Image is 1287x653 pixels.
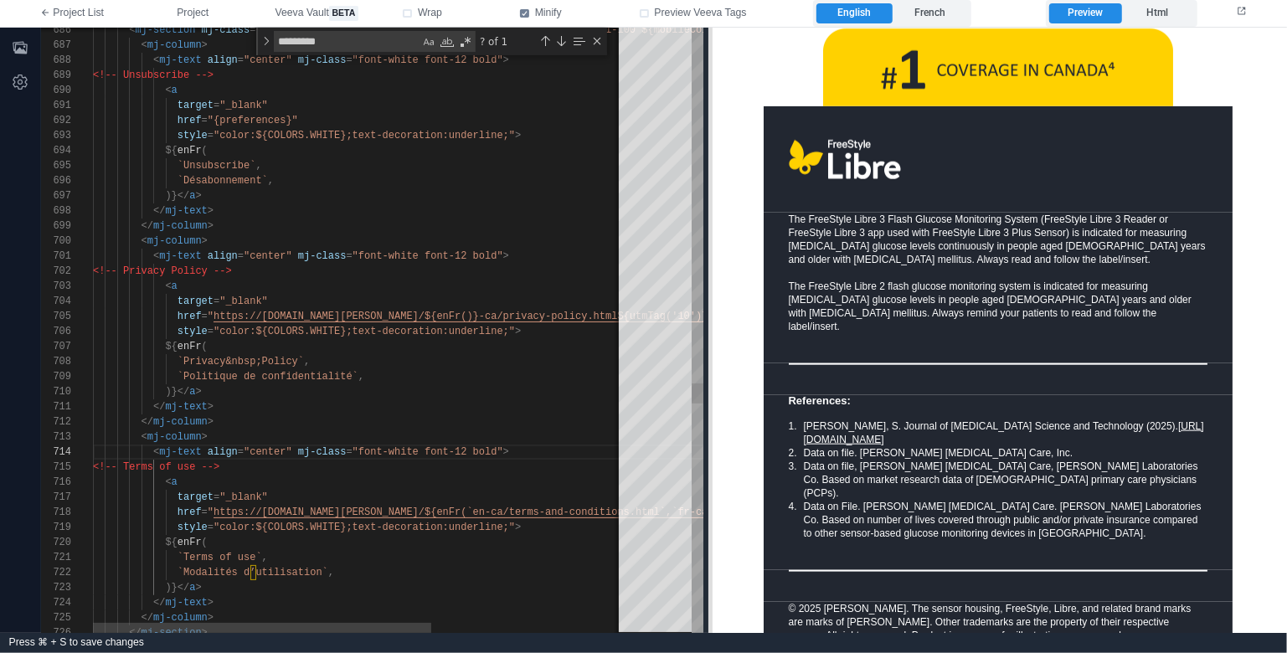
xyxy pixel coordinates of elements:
span: > [515,130,521,141]
span: < [129,24,135,36]
span: ${ [165,145,177,157]
div: [PERSON_NAME], S. Journal of [MEDICAL_DATA] Science and Technology (2025). [95,392,499,419]
span: enFr [178,537,202,548]
span: < [142,39,147,51]
span: mj-class [298,250,347,262]
div: 716 [41,475,71,490]
span: , [262,552,268,563]
span: target [178,296,214,307]
div: 696 [41,173,71,188]
span: > [208,612,214,624]
span: nd-conditions.html`,`fr-ca/terms-of-use.html`)}${u [551,506,852,518]
span: > [195,582,201,594]
span: a [172,476,178,488]
span: > [208,220,214,232]
div: 698 [41,203,71,219]
span: `Désabonnement` [178,175,268,187]
span: mj-class [298,446,347,458]
span: </ [142,220,153,232]
span: Minify [535,6,562,21]
span: > [515,522,521,533]
span: Veeva Vault [275,6,358,21]
textarea: Find [275,32,420,51]
span: < [165,476,171,488]
span: mj-text [165,401,207,413]
span: = [202,506,208,518]
div: 722 [41,565,71,580]
span: "center" [244,446,292,458]
div: Data on File. [PERSON_NAME] [MEDICAL_DATA] Care. [PERSON_NAME] Laboratories Co. Based on number o... [95,472,499,512]
span: = [250,24,255,36]
span: a [172,85,178,96]
span: < [153,250,159,262]
span: style [178,130,208,141]
div: ? of 1 [478,31,536,52]
span: = [214,296,219,307]
label: French [893,3,968,23]
div: Next Match (Enter) [554,34,568,48]
div: 1. [80,392,92,405]
span: target [178,491,214,503]
span: > [515,326,521,337]
span: Project [177,6,208,21]
span: > [202,431,208,443]
div: 711 [41,399,71,414]
span: > [208,597,214,609]
span: = [208,326,214,337]
span: </ [153,401,165,413]
span: enFr [178,341,202,352]
span: policy.html${utmTag('10')} [551,311,708,322]
span: Preview Veeva Tags [655,6,747,21]
span: < [153,446,159,458]
span: < [165,85,171,96]
div: 701 [41,249,71,264]
div: Close (Escape) [590,34,604,48]
span: </ [153,205,165,217]
span: > [195,386,201,398]
div: 704 [41,294,71,309]
span: = [214,100,219,111]
div: 687 [41,38,71,53]
div: 718 [41,505,71,520]
span: = [202,115,208,126]
span: " [208,311,214,322]
div: 715 [41,460,71,475]
div: 692 [41,113,71,128]
span: a [189,190,195,202]
label: English [816,3,892,23]
span: style [178,522,208,533]
img: FreeStyle Libre [80,112,196,152]
span: "center" [244,250,292,262]
span: mj-column [153,220,208,232]
span: align [208,54,238,66]
span: > [503,446,509,458]
div: Toggle Replace [259,28,274,55]
div: 4. [80,472,92,486]
span: = [346,446,352,458]
div: 707 [41,339,71,354]
div: Match Whole Word (⌥⌘W) [439,33,456,50]
div: 724 [41,595,71,610]
span: style [178,326,208,337]
span: href [178,115,202,126]
div: 705 [41,309,71,324]
span: https://[DOMAIN_NAME][PERSON_NAME]/${enFr()}-ca/privacy- [214,311,551,322]
span: `Unsubscribe` [178,160,256,172]
label: Html [1122,3,1194,23]
span: https://[DOMAIN_NAME][PERSON_NAME]/${enFr(`en-ca/terms-a [214,506,551,518]
div: 697 [41,188,71,203]
span: mj-column [153,612,208,624]
span: mj-class [202,24,250,36]
span: mj-column [153,416,208,428]
span: , [358,371,364,383]
span: > [208,205,214,217]
span: "color:${COLORS.WHITE};text-decoration:underline;" [214,326,515,337]
span: mj-text [159,250,201,262]
div: 721 [41,550,71,565]
span: , [268,175,274,187]
span: > [503,250,509,262]
span: > [195,190,201,202]
span: "font-white font-12 bold" [353,250,503,262]
div: 710 [41,384,71,399]
span: "{preferences}" [208,115,298,126]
